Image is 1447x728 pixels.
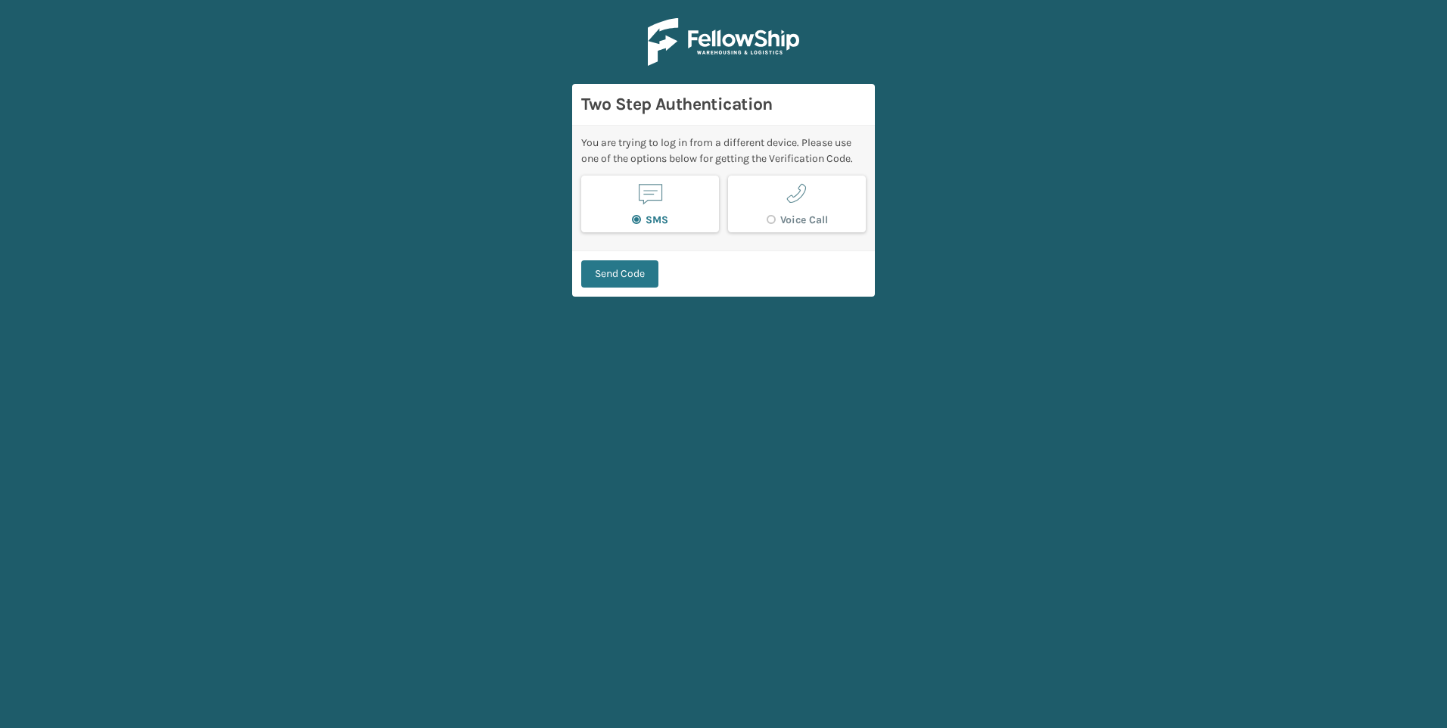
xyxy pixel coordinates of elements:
div: You are trying to log in from a different device. Please use one of the options below for getting... [581,135,866,166]
h3: Two Step Authentication [581,93,866,116]
label: Voice Call [767,213,828,226]
button: Send Code [581,260,658,288]
img: Logo [648,18,799,66]
label: SMS [632,213,668,226]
